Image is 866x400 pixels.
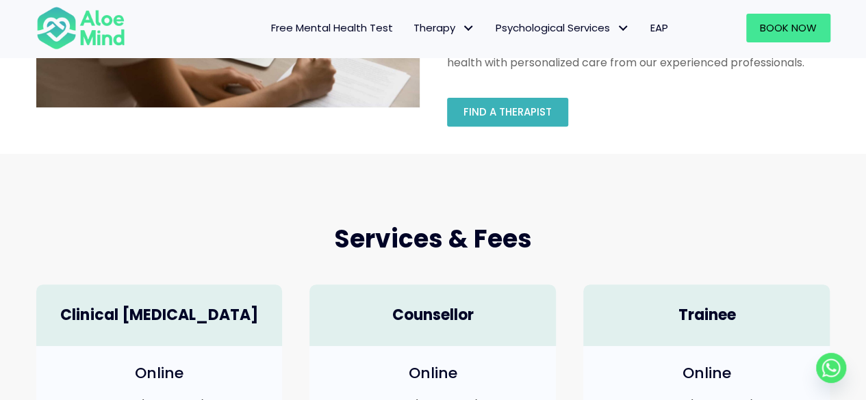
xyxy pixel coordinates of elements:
h4: Counsellor [323,305,542,326]
h4: Trainee [597,305,816,326]
h4: Clinical [MEDICAL_DATA] [50,305,269,326]
a: Book Now [746,14,830,42]
span: Free Mental Health Test [271,21,393,35]
h4: Online [597,363,816,384]
a: Psychological ServicesPsychological Services: submenu [485,14,640,42]
span: Psychological Services: submenu [613,18,633,38]
h4: Online [50,363,269,384]
a: EAP [640,14,678,42]
span: Find a therapist [463,105,552,119]
h4: Online [323,363,542,384]
span: EAP [650,21,668,35]
nav: Menu [143,14,678,42]
span: Therapy [413,21,475,35]
span: Therapy: submenu [459,18,479,38]
img: Aloe mind Logo [36,5,125,51]
a: TherapyTherapy: submenu [403,14,485,42]
span: Book Now [760,21,817,35]
span: Services & Fees [334,222,532,256]
a: Find a therapist [447,98,568,126]
span: Psychological Services [496,21,630,35]
a: Whatsapp [816,353,846,383]
a: Free Mental Health Test [261,14,403,42]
